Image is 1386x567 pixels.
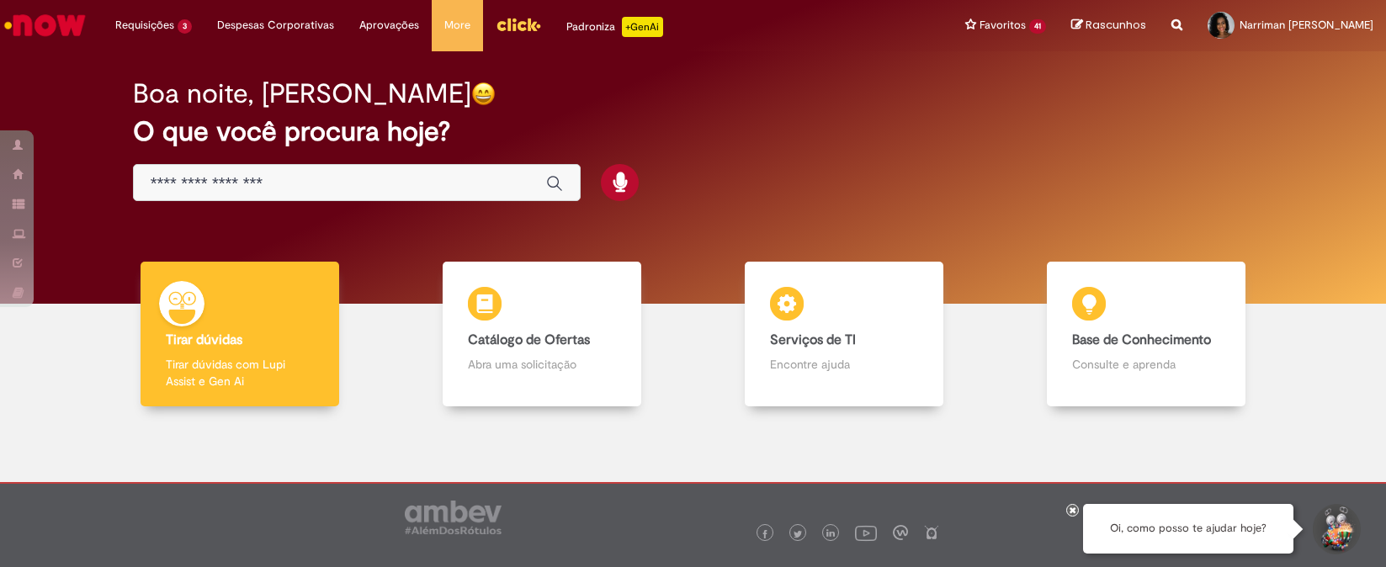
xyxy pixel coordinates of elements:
b: Catálogo de Ofertas [468,331,590,348]
h2: O que você procura hoje? [133,117,1254,146]
img: logo_footer_ambev_rotulo_gray.png [405,501,502,534]
p: +GenAi [622,17,663,37]
span: Aprovações [359,17,419,34]
a: Rascunhos [1071,18,1146,34]
b: Base de Conhecimento [1072,331,1211,348]
img: ServiceNow [2,8,88,42]
span: 3 [178,19,192,34]
img: logo_footer_youtube.png [855,522,877,543]
img: logo_footer_twitter.png [794,530,802,538]
button: Iniciar Conversa de Suporte [1310,504,1361,554]
div: Padroniza [566,17,663,37]
img: happy-face.png [471,82,496,106]
span: Rascunhos [1086,17,1146,33]
span: More [444,17,470,34]
p: Consulte e aprenda [1072,356,1220,373]
div: Oi, como posso te ajudar hoje? [1083,504,1293,554]
img: logo_footer_linkedin.png [826,529,835,539]
a: Catálogo de Ofertas Abra uma solicitação [390,262,693,407]
a: Tirar dúvidas Tirar dúvidas com Lupi Assist e Gen Ai [88,262,390,407]
img: logo_footer_workplace.png [893,525,908,540]
img: logo_footer_facebook.png [761,530,769,538]
span: Requisições [115,17,174,34]
span: Narriman [PERSON_NAME] [1240,18,1373,32]
h2: Boa noite, [PERSON_NAME] [133,79,471,109]
b: Serviços de TI [770,331,856,348]
a: Serviços de TI Encontre ajuda [693,262,996,407]
a: Base de Conhecimento Consulte e aprenda [996,262,1298,407]
p: Encontre ajuda [770,356,918,373]
span: Despesas Corporativas [217,17,334,34]
img: click_logo_yellow_360x200.png [496,12,541,37]
b: Tirar dúvidas [166,331,242,348]
p: Abra uma solicitação [468,356,616,373]
p: Tirar dúvidas com Lupi Assist e Gen Ai [166,356,314,389]
span: Favoritos [980,17,1026,34]
img: logo_footer_naosei.png [924,525,939,540]
span: 41 [1029,19,1046,34]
